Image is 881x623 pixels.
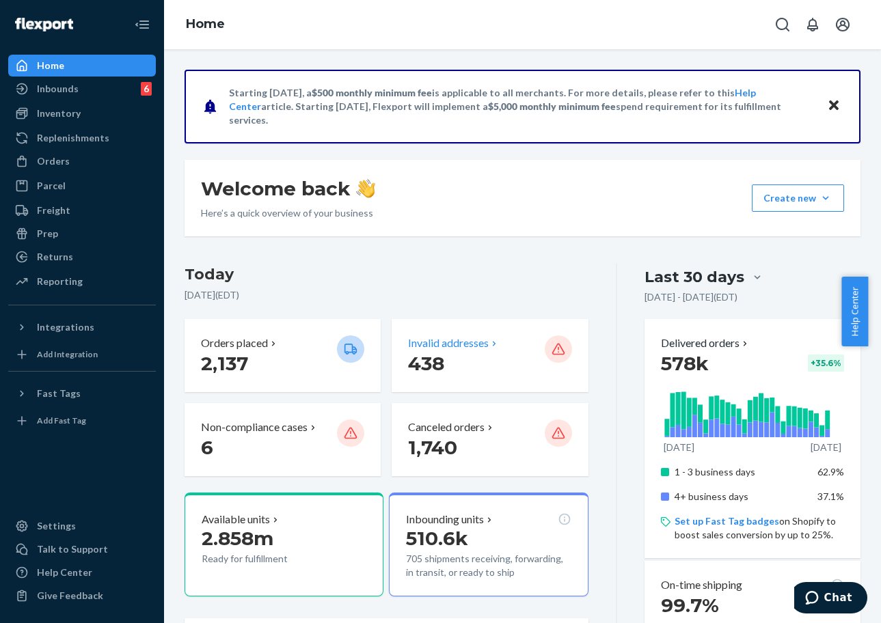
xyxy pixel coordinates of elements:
button: Close Navigation [128,11,156,38]
a: Settings [8,515,156,537]
button: Fast Tags [8,383,156,404]
div: Last 30 days [645,266,744,288]
div: Settings [37,519,76,533]
div: Prep [37,227,58,240]
a: Replenishments [8,127,156,149]
button: Orders placed 2,137 [185,319,381,392]
p: [DATE] [664,441,694,454]
p: 1 - 3 business days [675,465,807,479]
span: $5,000 monthly minimum fee [488,100,616,112]
button: Open Search Box [769,11,796,38]
a: Prep [8,223,156,245]
ol: breadcrumbs [175,5,236,44]
span: 2.858m [202,527,273,550]
div: Replenishments [37,131,109,145]
a: Set up Fast Tag badges [675,515,779,527]
div: Fast Tags [37,387,81,400]
img: Flexport logo [15,18,73,31]
p: 4+ business days [675,490,807,503]
div: Add Fast Tag [37,415,86,426]
div: Reporting [37,275,83,288]
div: + 35.6 % [808,355,844,372]
a: Parcel [8,175,156,197]
p: Orders placed [201,335,268,351]
span: 2,137 [201,352,248,375]
p: Inbounding units [406,512,484,527]
p: Canceled orders [408,419,485,435]
a: Freight [8,199,156,221]
a: Inbounds6 [8,78,156,100]
p: [DATE] [811,441,841,454]
span: 37.1% [817,490,844,502]
p: Available units [202,512,270,527]
button: Talk to Support [8,538,156,560]
a: Help Center [8,562,156,583]
button: Invalid addresses 438 [392,319,588,392]
div: Integrations [37,320,94,334]
p: Ready for fulfillment [202,552,327,566]
span: $500 monthly minimum fee [312,87,432,98]
button: Create new [752,184,844,212]
div: Freight [37,204,70,217]
button: Delivered orders [661,335,750,351]
img: hand-wave emoji [356,179,375,198]
p: [DATE] - [DATE] ( EDT ) [645,290,737,304]
div: Add Integration [37,348,98,360]
a: Add Integration [8,344,156,365]
p: Here’s a quick overview of your business [201,206,375,220]
p: Invalid addresses [408,335,489,351]
button: Available units2.858mReady for fulfillment [185,493,383,596]
span: 510.6k [406,527,468,550]
button: Inbounding units510.6k705 shipments receiving, forwarding, in transit, or ready to ship [389,493,588,596]
p: Starting [DATE], a is applicable to all merchants. For more details, please refer to this article... [229,86,814,127]
a: Orders [8,150,156,172]
iframe: Opens a widget where you can chat to one of our agents [794,582,867,616]
a: Add Fast Tag [8,410,156,432]
a: Returns [8,246,156,268]
div: Home [37,59,64,72]
button: Close [825,96,843,116]
h3: Today [185,264,588,286]
p: On-time shipping [661,577,742,593]
a: Home [186,16,225,31]
span: 99.7% [661,594,719,617]
button: Give Feedback [8,585,156,607]
button: Non-compliance cases 6 [185,403,381,476]
div: Help Center [37,566,92,579]
div: Talk to Support [37,542,108,556]
span: 6 [201,436,213,459]
div: Returns [37,250,73,264]
div: 6 [141,82,152,96]
button: Canceled orders 1,740 [392,403,588,476]
div: Give Feedback [37,589,103,603]
p: on Shopify to boost sales conversion by up to 25%. [675,514,844,542]
button: Integrations [8,316,156,338]
span: 1,740 [408,436,457,459]
p: [DATE] ( EDT ) [185,288,588,302]
a: Home [8,55,156,77]
div: Inventory [37,107,81,120]
span: 438 [408,352,444,375]
a: Reporting [8,271,156,292]
div: Inbounds [37,82,79,96]
button: Help Center [841,277,868,346]
div: Orders [37,154,70,168]
a: Inventory [8,102,156,124]
button: Open notifications [799,11,826,38]
h1: Welcome back [201,176,375,201]
div: Parcel [37,179,66,193]
span: 62.9% [817,466,844,477]
button: Open account menu [829,11,856,38]
p: Non-compliance cases [201,419,308,435]
p: 705 shipments receiving, forwarding, in transit, or ready to ship [406,552,571,579]
span: 578k [661,352,709,375]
